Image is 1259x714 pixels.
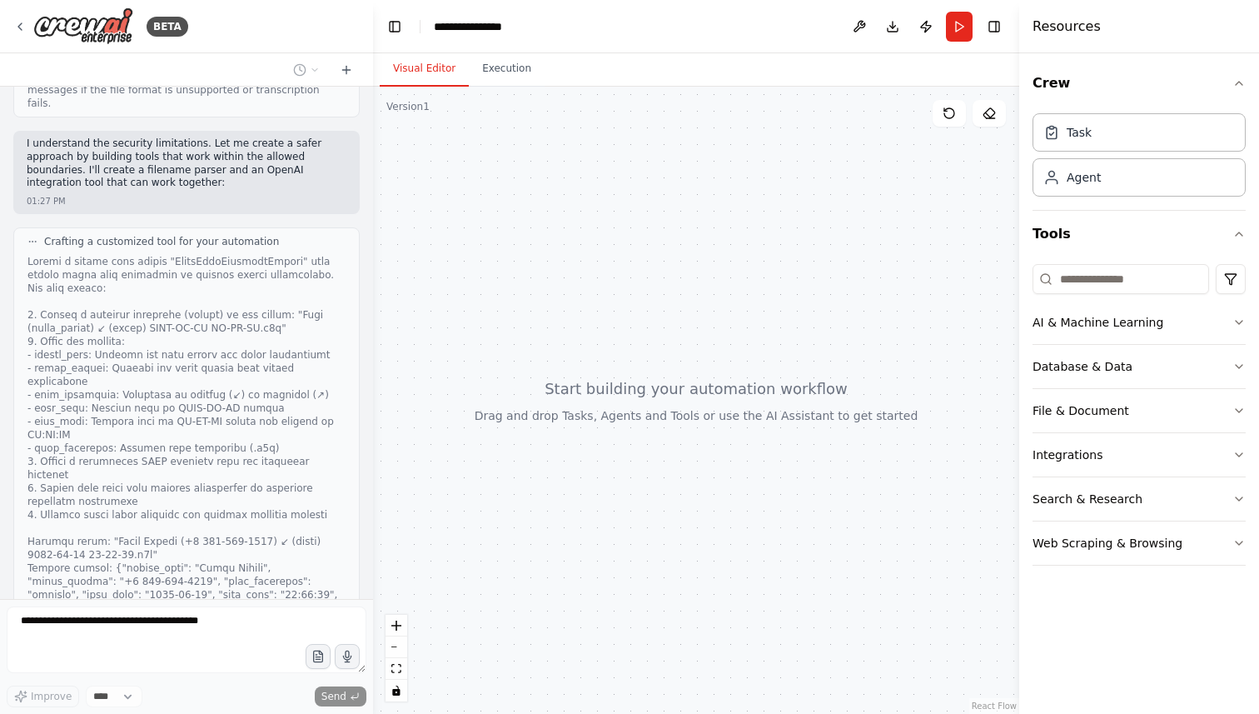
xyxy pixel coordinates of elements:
div: Agent [1067,169,1101,186]
img: Logo [33,7,133,45]
button: Hide left sidebar [383,15,406,38]
button: Tools [1033,211,1246,257]
button: Database & Data [1033,345,1246,388]
button: Send [315,687,366,707]
button: Search & Research [1033,477,1246,521]
div: AI & Machine Learning [1033,314,1163,331]
div: React Flow controls [386,615,407,702]
button: Switch to previous chat [286,60,326,80]
button: AI & Machine Learning [1033,301,1246,344]
div: Search & Research [1033,491,1142,507]
button: File & Document [1033,389,1246,432]
button: Upload files [306,644,331,669]
div: Tools [1033,257,1246,579]
button: Crew [1033,60,1246,107]
button: Start a new chat [333,60,360,80]
button: zoom in [386,615,407,637]
button: Click to speak your automation idea [335,644,360,669]
nav: breadcrumb [434,18,520,35]
span: Send [321,690,346,703]
a: React Flow attribution [972,702,1017,711]
button: toggle interactivity [386,680,407,702]
button: Improve [7,686,79,707]
button: Hide right sidebar [983,15,1006,38]
div: Task [1067,124,1092,141]
button: Execution [469,52,545,87]
span: Crafting a customized tool for your automation [44,235,279,248]
button: zoom out [386,637,407,658]
div: Web Scraping & Browsing [1033,535,1182,552]
div: 01:27 PM [27,195,66,207]
div: Integrations [1033,447,1102,463]
div: File & Document [1033,402,1129,419]
button: Visual Editor [380,52,469,87]
button: Web Scraping & Browsing [1033,522,1246,565]
button: fit view [386,658,407,680]
span: Improve [31,690,72,703]
div: Database & Data [1033,358,1132,375]
div: BETA [147,17,188,37]
h4: Resources [1033,17,1101,37]
div: Version 1 [386,100,430,113]
p: I understand the security limitations. Let me create a safer approach by building tools that work... [27,137,346,189]
div: Crew [1033,107,1246,210]
button: Integrations [1033,433,1246,477]
div: Loremi d sitame cons adipis "ElitsEddoEiusmodtEmpori" utla etdolo magna aliq enimadmin ve quisnos... [27,255,346,615]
